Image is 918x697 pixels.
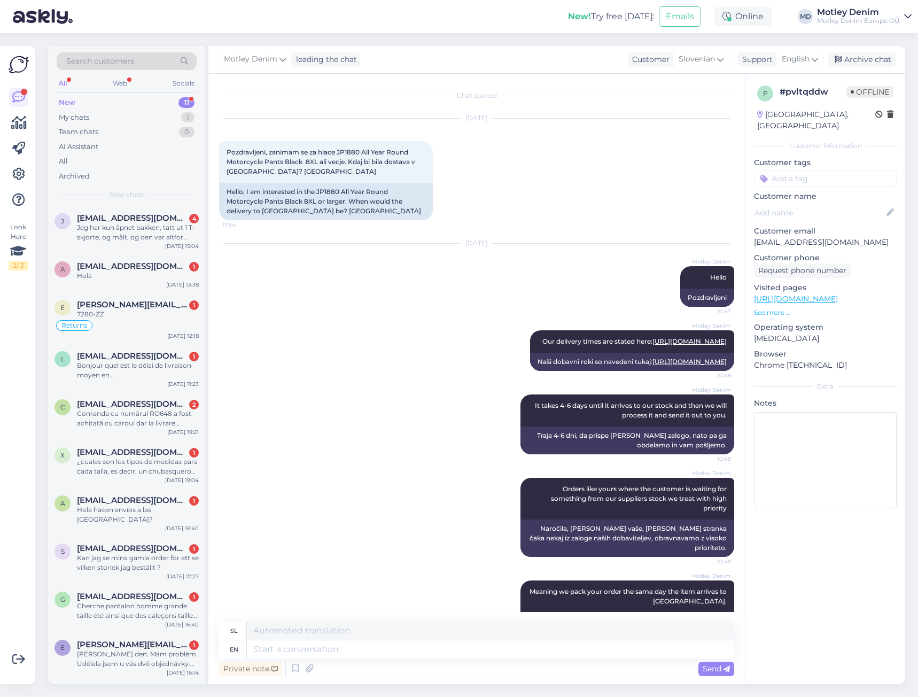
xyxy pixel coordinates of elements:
[165,621,199,629] div: [DATE] 16:40
[9,261,28,270] div: 2 / 3
[628,54,670,65] div: Customer
[703,664,730,673] span: Send
[77,649,199,669] div: [PERSON_NAME] den. Mám problém. Udělala jsem u vás dvě objednávky. První- CZ3253. Toto zboží jsem...
[77,601,199,621] div: Cherche pantalon homme grande taille été ainsi que des caleçons taille 7xl
[846,86,893,98] span: Offline
[292,54,357,65] div: leading the chat
[77,409,199,428] div: Comanda cu numărul RO648 a fost achitată cu cardul dar la livrare curierul a cerut ramburs. Vă ro...
[61,322,87,329] span: Returns
[189,448,199,458] div: 1
[189,544,199,554] div: 1
[167,428,199,436] div: [DATE] 19:21
[189,400,199,409] div: 2
[77,351,188,361] span: lacrymmo85@outlook.fr
[77,271,199,281] div: Hola
[59,171,90,182] div: Archived
[165,524,199,532] div: [DATE] 18:40
[568,11,591,21] b: New!
[817,17,900,25] div: Motley Denim Europe OÜ
[798,9,813,24] div: MD
[77,361,199,380] div: Bonjour quel est le délai de livraison moyen en [GEOGRAPHIC_DATA]merci
[222,221,262,229] span: 17:54
[59,156,68,167] div: All
[754,157,897,168] p: Customer tags
[691,469,731,477] span: Motley Denim
[754,191,897,202] p: Customer name
[691,322,731,330] span: Motley Denim
[219,238,734,248] div: [DATE]
[710,273,727,281] span: Hello
[551,485,728,512] span: Orders like yours where the customer is waiting for something from our suppliers stock we treat w...
[189,214,199,223] div: 4
[738,54,773,65] div: Support
[77,447,188,457] span: xyxorswords@gmail.com
[167,380,199,388] div: [DATE] 11:23
[224,53,277,65] span: Motley Denim
[227,148,417,175] span: Pozdravljeni, zanimam se za hlace JP1880 All Year Round Motorcycle Pants Black 8XL ali vecje. Kda...
[530,587,728,605] span: Meaning we pack your order the same day the item arrives to [GEOGRAPHIC_DATA].
[60,451,65,459] span: x
[61,217,64,225] span: j
[817,8,912,25] a: Motley DenimMotley Denim Europe OÜ
[520,520,734,557] div: Naročila, [PERSON_NAME] vaše, [PERSON_NAME] stranka čaka nekaj iz zaloge naših dobaviteljev, obra...
[659,6,701,27] button: Emails
[189,496,199,506] div: 1
[754,252,897,264] p: Customer phone
[219,91,734,100] div: Chat started
[754,348,897,360] p: Browser
[189,300,199,310] div: 1
[189,592,199,602] div: 1
[9,55,29,75] img: Askly Logo
[60,499,65,507] span: a
[520,427,734,454] div: Traja 4-6 dni, da prispe [PERSON_NAME] zalogo, nato pa ga obdelamo in vam pošljemo.
[691,371,731,380] span: 10:48
[77,309,199,319] div: 7280-ZZ
[77,592,188,601] span: g.bourdet64@gmail.com
[77,495,188,505] span: altantomajorero@gmail.com
[178,97,195,108] div: 11
[110,190,144,199] span: New chats
[780,86,846,98] div: # pvltqddw
[167,669,199,677] div: [DATE] 16:14
[219,113,734,123] div: [DATE]
[111,76,129,90] div: Web
[189,262,199,272] div: 1
[77,261,188,271] span: arefalbacha@hotmail.com
[77,457,199,476] div: ¿cuales son los tipos de medidas para cada talla, es decir, un chubasquero de 4XL a qué medidas c...
[754,282,897,293] p: Visited pages
[57,76,69,90] div: All
[77,640,188,649] span: eva.laukova@seznam.cz
[59,97,75,108] div: New
[817,8,900,17] div: Motley Denim
[230,640,238,659] div: en
[691,386,731,394] span: Motley Denim
[77,223,199,242] div: Jeg har kun åpnet pakken, tatt ut 1 T-skjorte, og målt, og den var altfor stor. Dette er gave til...
[9,222,28,270] div: Look Here
[828,52,896,67] div: Archive chat
[166,281,199,289] div: [DATE] 13:38
[60,304,65,312] span: e
[652,358,727,366] a: [URL][DOMAIN_NAME]
[165,242,199,250] div: [DATE] 15:04
[757,109,875,131] div: [GEOGRAPHIC_DATA], [GEOGRAPHIC_DATA]
[763,89,768,97] span: p
[568,10,655,23] div: Try free [DATE]:
[691,557,731,566] span: 10:49
[170,76,197,90] div: Socials
[691,258,731,266] span: Motley Denim
[77,399,188,409] span: cochiorlucica@gmail.com
[754,294,838,304] a: [URL][DOMAIN_NAME]
[60,644,65,652] span: e
[59,142,98,152] div: AI Assistant
[754,382,897,391] div: Extra
[165,476,199,484] div: [DATE] 19:04
[166,572,199,580] div: [DATE] 17:27
[782,53,810,65] span: English
[61,355,65,363] span: l
[59,112,89,123] div: My chats
[61,547,65,555] span: s
[691,572,731,580] span: Motley Denim
[754,333,897,344] p: [MEDICAL_DATA]
[77,553,199,572] div: Kan jag se mina gamla order för att se vilken storlek jag beställt ?
[179,127,195,137] div: 0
